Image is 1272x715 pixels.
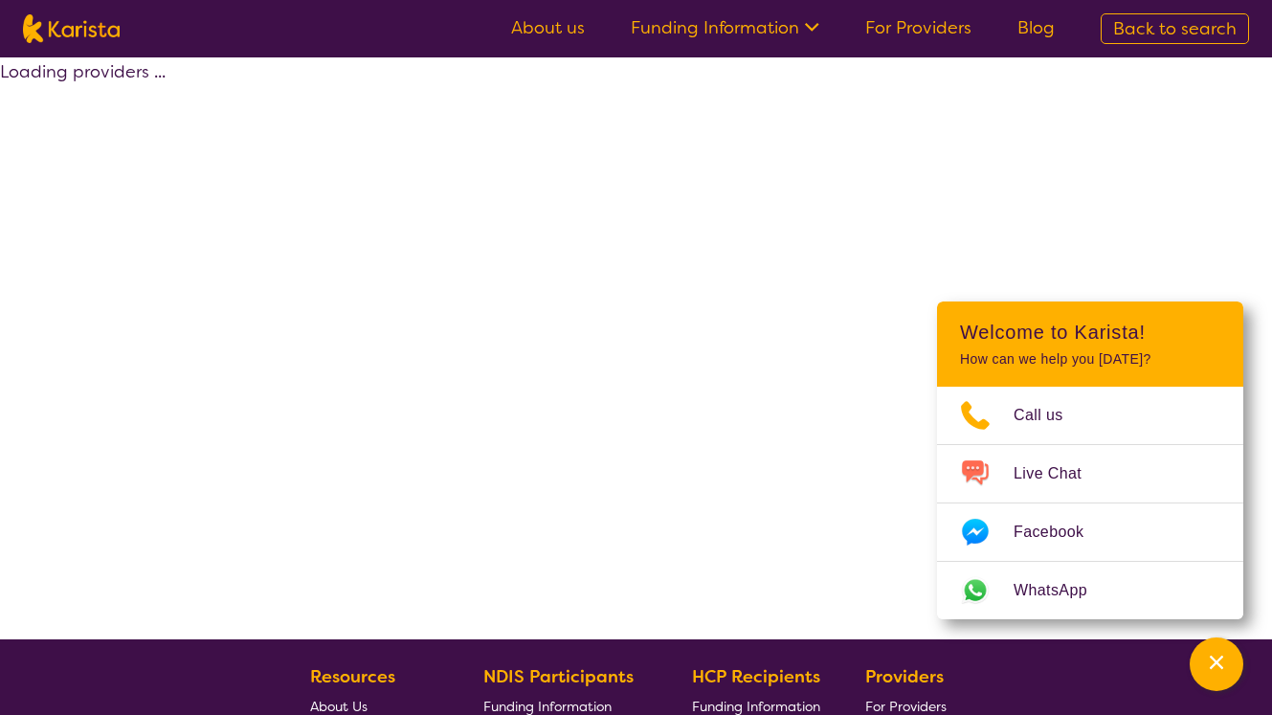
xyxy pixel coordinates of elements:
[1101,13,1249,44] a: Back to search
[692,698,820,715] span: Funding Information
[937,302,1243,619] div: Channel Menu
[1113,17,1237,40] span: Back to search
[1017,16,1055,39] a: Blog
[631,16,819,39] a: Funding Information
[23,14,120,43] img: Karista logo
[692,665,820,688] b: HCP Recipients
[1014,401,1086,430] span: Call us
[865,665,944,688] b: Providers
[865,16,971,39] a: For Providers
[310,665,395,688] b: Resources
[937,562,1243,619] a: Web link opens in a new tab.
[960,351,1220,368] p: How can we help you [DATE]?
[1014,518,1106,547] span: Facebook
[960,321,1220,344] h2: Welcome to Karista!
[865,698,947,715] span: For Providers
[1014,459,1105,488] span: Live Chat
[1014,576,1110,605] span: WhatsApp
[1190,637,1243,691] button: Channel Menu
[310,698,368,715] span: About Us
[937,387,1243,619] ul: Choose channel
[511,16,585,39] a: About us
[483,698,612,715] span: Funding Information
[483,665,634,688] b: NDIS Participants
